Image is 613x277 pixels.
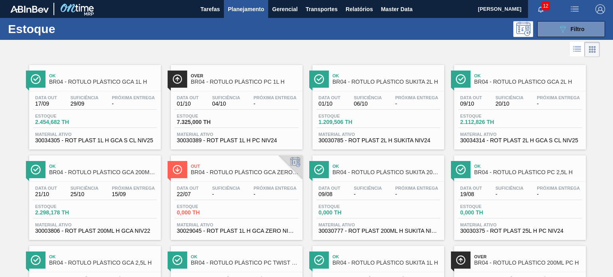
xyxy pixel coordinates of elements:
[31,255,41,265] img: Ícone
[49,164,157,169] span: Ok
[177,204,233,209] span: Estoque
[70,101,98,107] span: 29/09
[318,132,438,137] span: Material ativo
[318,138,438,143] span: 30030785 - ROT PLAST 2L H SUKITA NIV24
[212,191,240,197] span: -
[456,165,466,175] img: Ícone
[8,24,123,33] h1: Estoque
[537,101,580,107] span: -
[460,222,580,227] span: Material ativo
[49,169,157,175] span: BR04 - RÓTULO PLÁSTICO GCA 200ML H
[112,186,155,191] span: Próxima Entrega
[49,254,157,259] span: Ok
[31,74,41,84] img: Ícone
[172,74,182,84] img: Ícone
[495,95,523,100] span: Suficiência
[537,191,580,197] span: -
[177,210,233,216] span: 0,000 TH
[318,222,438,227] span: Material ativo
[177,138,297,143] span: 30030389 - ROT PLAST 1L H PC NIV24
[191,254,299,259] span: Ok
[191,169,299,175] span: BR04 - RÓTULO PLÁSTICO GCA ZERO 1L H
[272,4,298,14] span: Gerencial
[253,101,297,107] span: -
[49,79,157,85] span: BR04 - RÓTULO PLÁSTICO GCA 1L H
[495,186,523,191] span: Suficiência
[318,228,438,234] span: 30030777 - ROT PLAST 200ML H SUKITA NIV24
[354,95,382,100] span: Suficiência
[354,101,382,107] span: 06/10
[542,2,550,10] span: 12
[314,255,324,265] img: Ícone
[495,191,523,197] span: -
[460,114,516,118] span: Estoque
[395,95,438,100] span: Próxima Entrega
[191,260,299,266] span: BR04 - RÓTULO PLÁSTICO PC TWIST 2L H
[474,73,582,78] span: Ok
[474,79,582,85] span: BR04 - RÓTULO PLÁSTICO GCA 2L H
[35,101,57,107] span: 17/09
[318,114,374,118] span: Estoque
[314,74,324,84] img: Ícone
[177,114,233,118] span: Estoque
[191,79,299,85] span: BR04 - RÓTULO PLÁSTICO PC 1L H
[112,101,155,107] span: -
[332,169,440,175] span: BR04 - RÓTULO PLÁSTICO SUKITA 200ML H
[474,260,582,266] span: BR04 - RÓTULO PLÁSTICO 200ML PC H
[460,186,482,191] span: Data out
[35,204,91,209] span: Estoque
[448,149,590,240] a: ÍconeOkBR04 - RÓTULO PLÁSTICO PC 2,5L HData out19/08Suficiência-Próxima Entrega-Estoque0,000 THMa...
[35,138,155,143] span: 30034305 - ROT PLAST 1L H GCA S CL NIV25
[332,73,440,78] span: Ok
[460,191,482,197] span: 19/08
[35,119,91,125] span: 2.454,682 TH
[212,186,240,191] span: Suficiência
[332,164,440,169] span: Ok
[70,186,98,191] span: Suficiência
[306,149,448,240] a: ÍconeOkBR04 - RÓTULO PLÁSTICO SUKITA 200ML HData out09/08Suficiência-Próxima Entrega-Estoque0,000...
[177,95,199,100] span: Data out
[191,164,299,169] span: Out
[200,4,220,14] span: Tarefas
[513,21,533,37] div: Pogramando: nenhum usuário selecionado
[318,210,374,216] span: 0,000 TH
[35,210,91,216] span: 2.298,178 TH
[495,101,523,107] span: 20/10
[31,165,41,175] img: Ícone
[318,204,374,209] span: Estoque
[177,222,297,227] span: Material ativo
[528,4,554,15] button: Notificações
[177,119,233,125] span: 7.325,000 TH
[49,73,157,78] span: Ok
[460,228,580,234] span: 30030375 - ROT PLAST 25L H PC NIV24
[177,191,199,197] span: 22/07
[537,21,605,37] button: Filtro
[10,6,49,13] img: TNhmsLtSVTkK8tSr43FrP2fwEKptu5GPRR3wAAAABJRU5ErkJggg==
[228,4,264,14] span: Planejamento
[177,132,297,137] span: Material ativo
[177,228,297,234] span: 30029045 - ROT PLAST 1L H GCA ZERO NIV24
[35,132,155,137] span: Material ativo
[165,149,306,240] a: ÍconeOutBR04 - RÓTULO PLÁSTICO GCA ZERO 1L HData out22/07Suficiência-Próxima Entrega-Estoque0,000...
[381,4,412,14] span: Master Data
[318,186,340,191] span: Data out
[253,191,297,197] span: -
[456,255,466,265] img: Ícone
[212,95,240,100] span: Suficiência
[177,101,199,107] span: 01/10
[460,138,580,143] span: 30034314 - ROT PLAST 2L H GCA S CL NIV25
[474,169,582,175] span: BR04 - RÓTULO PLÁSTICO PC 2,5L H
[354,186,382,191] span: Suficiência
[448,59,590,149] a: ÍconeOkBR04 - RÓTULO PLÁSTICO GCA 2L HData out09/10Suficiência20/10Próxima Entrega-Estoque2.112,8...
[595,4,605,14] img: Logout
[49,260,157,266] span: BR04 - RÓTULO PLÁSTICO GCA 2,5L H
[460,132,580,137] span: Material ativo
[456,74,466,84] img: Ícone
[354,191,382,197] span: -
[395,186,438,191] span: Próxima Entrega
[70,95,98,100] span: Suficiência
[177,186,199,191] span: Data out
[35,95,57,100] span: Data out
[537,95,580,100] span: Próxima Entrega
[332,79,440,85] span: BR04 - RÓTULO PLÁSTICO SUKITA 2L H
